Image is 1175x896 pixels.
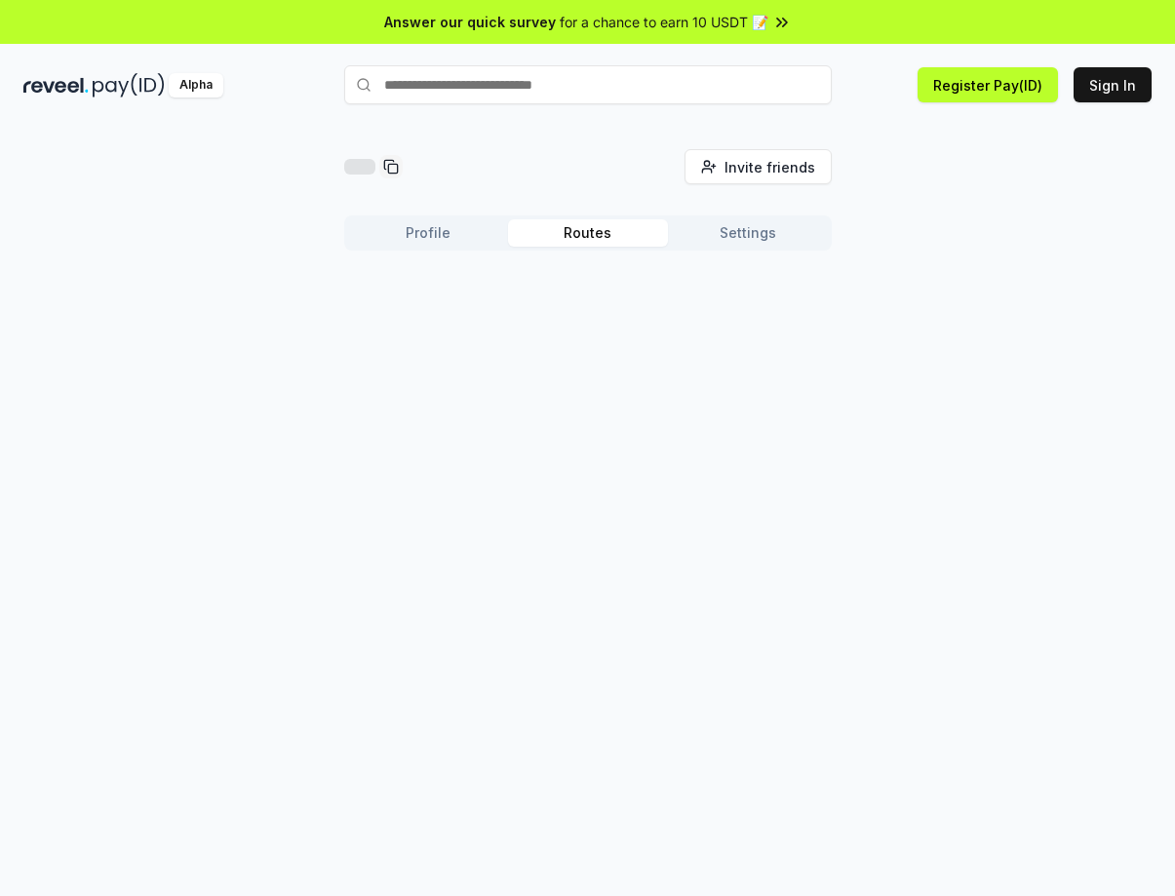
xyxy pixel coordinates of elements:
[685,149,832,184] button: Invite friends
[1074,67,1152,102] button: Sign In
[23,73,89,97] img: reveel_dark
[918,67,1058,102] button: Register Pay(ID)
[560,12,768,32] span: for a chance to earn 10 USDT 📝
[348,219,508,247] button: Profile
[93,73,165,97] img: pay_id
[384,12,556,32] span: Answer our quick survey
[169,73,223,97] div: Alpha
[725,157,815,177] span: Invite friends
[508,219,668,247] button: Routes
[668,219,828,247] button: Settings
